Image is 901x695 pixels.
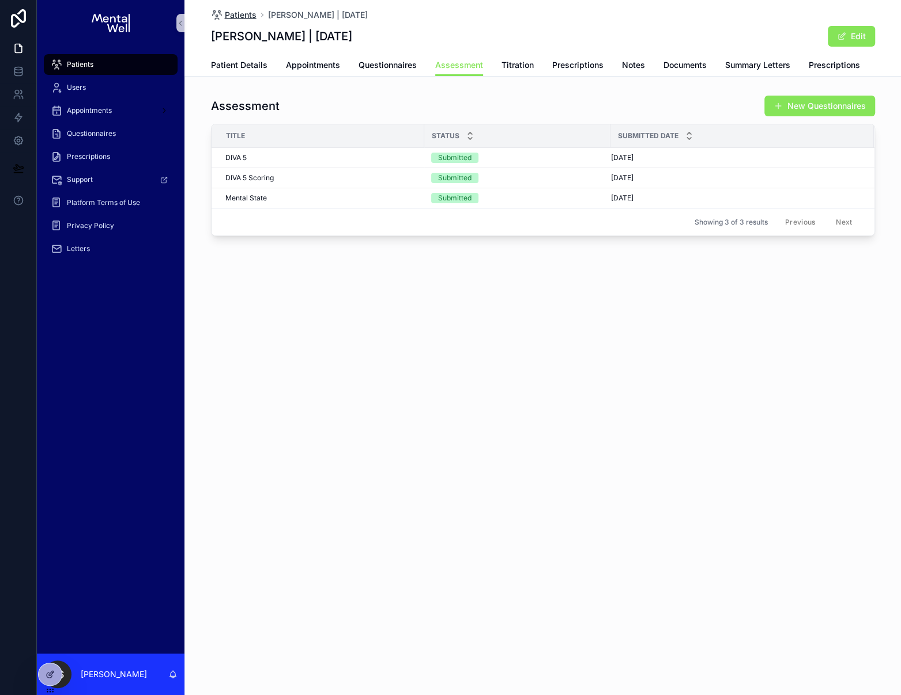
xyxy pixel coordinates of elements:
a: Users [44,77,178,98]
span: Showing 3 of 3 results [695,218,768,227]
div: Submitted [438,153,472,163]
span: Users [67,83,86,92]
div: Submitted [438,173,472,183]
span: [DATE] [611,173,634,183]
span: DIVA 5 [225,153,247,162]
span: Appointments [67,106,112,115]
span: Documents [664,59,707,71]
a: [PERSON_NAME] | [DATE] [268,9,368,21]
div: scrollable content [37,46,184,274]
a: Prescriptions [809,55,860,78]
a: Questionnaires [359,55,417,78]
span: Prescriptions [552,59,604,71]
span: Questionnaires [359,59,417,71]
a: Letters [44,238,178,259]
span: Summary Letters [725,59,790,71]
span: Prescriptions [67,152,110,161]
span: DIVA 5 Scoring [225,173,274,183]
span: Appointments [286,59,340,71]
a: DIVA 5 [225,153,417,162]
h1: [PERSON_NAME] | [DATE] [211,28,352,44]
span: Notes [622,59,645,71]
h1: Assessment [211,98,280,114]
img: App logo [92,14,129,32]
a: Prescriptions [44,146,178,167]
span: Patients [67,60,93,69]
a: [DATE] [611,173,860,183]
a: Submitted [431,153,604,163]
span: Prescriptions [809,59,860,71]
span: Questionnaires [67,129,116,138]
button: New Questionnaires [764,96,875,116]
span: Status [432,131,459,140]
span: Platform Terms of Use [67,198,140,207]
span: Submitted Date [618,131,678,140]
span: Mental State [225,193,267,203]
span: [DATE] [611,153,634,162]
a: Appointments [286,55,340,78]
a: Titration [502,55,534,78]
span: Assessment [435,59,483,71]
a: Mental State [225,193,417,203]
a: [DATE] [611,153,860,162]
a: Support [44,169,178,190]
a: Notes [622,55,645,78]
a: Prescriptions [552,55,604,78]
span: Patient Details [211,59,267,71]
span: Titration [502,59,534,71]
a: DIVA 5 Scoring [225,173,417,183]
a: Privacy Policy [44,215,178,236]
span: Letters [67,244,90,253]
span: Title [226,131,245,140]
span: Patients [225,9,257,21]
a: Submitted [431,173,604,183]
a: Submitted [431,193,604,203]
span: Privacy Policy [67,221,114,230]
div: Submitted [438,193,472,203]
a: Summary Letters [725,55,790,78]
a: [DATE] [611,193,860,203]
a: Patients [211,9,257,21]
a: Documents [664,55,707,78]
a: Patient Details [211,55,267,78]
a: Questionnaires [44,123,178,144]
a: Platform Terms of Use [44,192,178,213]
span: Support [67,175,93,184]
a: Patients [44,54,178,75]
span: [DATE] [611,193,634,203]
button: Edit [828,26,875,47]
a: Assessment [435,55,483,77]
a: Appointments [44,100,178,121]
p: [PERSON_NAME] [81,669,147,680]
